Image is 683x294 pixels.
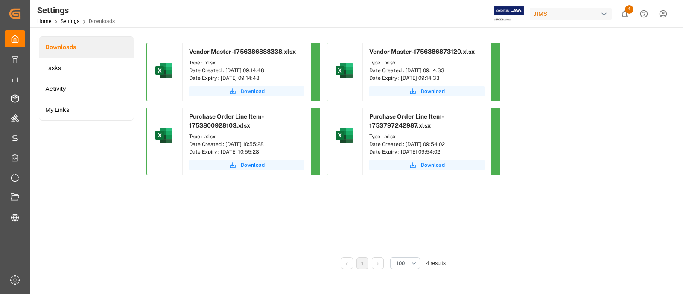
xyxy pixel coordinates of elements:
[154,125,174,146] img: microsoft-excel-2019--v1.png
[369,133,485,140] div: Type : .xlsx
[37,18,51,24] a: Home
[397,259,405,267] span: 100
[390,257,420,269] button: open menu
[369,86,485,96] button: Download
[39,79,134,99] a: Activity
[494,6,524,21] img: Exertis%20JAM%20-%20Email%20Logo.jpg_1722504956.jpg
[189,160,304,170] button: Download
[615,4,634,23] button: show 4 new notifications
[154,60,174,81] img: microsoft-excel-2019--v1.png
[369,113,444,129] span: Purchase Order Line Item-1753797242987.xlsx
[189,140,304,148] div: Date Created : [DATE] 10:55:28
[241,161,265,169] span: Download
[189,74,304,82] div: Date Expiry : [DATE] 09:14:48
[334,60,354,81] img: microsoft-excel-2019--v1.png
[189,133,304,140] div: Type : .xlsx
[369,48,475,55] span: Vendor Master-1756386873120.xlsx
[39,58,134,79] a: Tasks
[361,261,364,267] a: 1
[61,18,79,24] a: Settings
[530,6,615,22] button: JIMS
[369,140,485,148] div: Date Created : [DATE] 09:54:02
[530,8,612,20] div: JIMS
[634,4,654,23] button: Help Center
[369,160,485,170] button: Download
[334,125,354,146] img: microsoft-excel-2019--v1.png
[625,5,633,14] span: 4
[189,48,296,55] span: Vendor Master-1756386888338.xlsx
[189,86,304,96] button: Download
[369,59,485,67] div: Type : .xlsx
[37,4,115,17] div: Settings
[189,67,304,74] div: Date Created : [DATE] 09:14:48
[369,74,485,82] div: Date Expiry : [DATE] 09:14:33
[421,161,445,169] span: Download
[39,99,134,120] a: My Links
[241,87,265,95] span: Download
[369,148,485,156] div: Date Expiry : [DATE] 09:54:02
[372,257,384,269] li: Next Page
[189,148,304,156] div: Date Expiry : [DATE] 10:55:28
[426,260,446,266] span: 4 results
[39,37,134,58] a: Downloads
[421,87,445,95] span: Download
[369,67,485,74] div: Date Created : [DATE] 09:14:33
[189,113,264,129] span: Purchase Order Line Item-1753800928103.xlsx
[189,59,304,67] div: Type : .xlsx
[356,257,368,269] li: 1
[341,257,353,269] li: Previous Page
